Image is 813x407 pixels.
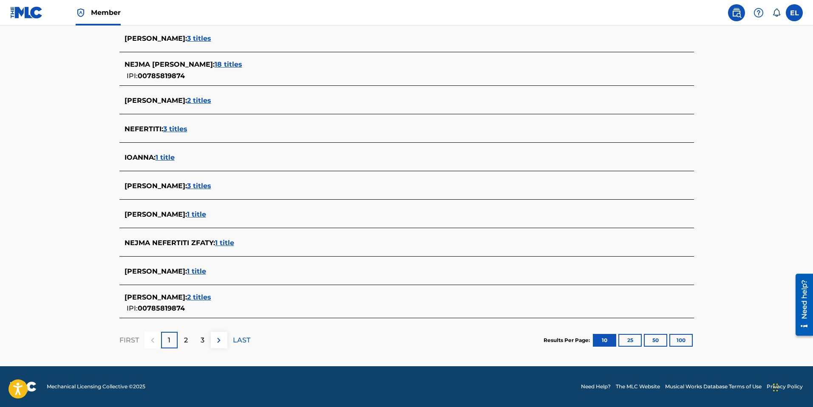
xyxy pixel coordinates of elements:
[214,335,224,345] img: right
[789,271,813,339] iframe: Resource Center
[201,335,204,345] p: 3
[138,304,185,312] span: 00785819874
[125,182,187,190] span: [PERSON_NAME] :
[215,239,234,247] span: 1 title
[669,334,693,347] button: 100
[767,383,803,390] a: Privacy Policy
[125,34,187,42] span: [PERSON_NAME] :
[125,60,215,68] span: NEJMA [PERSON_NAME] :
[127,72,138,80] span: IPI:
[187,34,211,42] span: 3 titles
[125,267,187,275] span: [PERSON_NAME] :
[665,383,762,390] a: Musical Works Database Terms of Use
[10,382,37,392] img: logo
[581,383,611,390] a: Need Help?
[187,96,211,105] span: 2 titles
[127,304,138,312] span: IPI:
[187,267,206,275] span: 1 title
[215,60,242,68] span: 18 titles
[728,4,745,21] a: Public Search
[731,8,742,18] img: search
[593,334,616,347] button: 10
[125,293,187,301] span: [PERSON_NAME] :
[168,335,170,345] p: 1
[125,239,215,247] span: NEJMA NEFERTITI ZFATY :
[187,293,211,301] span: 2 titles
[750,4,767,21] div: Help
[773,375,778,400] div: Drag
[125,153,156,161] span: IOANNA :
[616,383,660,390] a: The MLC Website
[125,210,187,218] span: [PERSON_NAME] :
[187,210,206,218] span: 1 title
[47,383,145,390] span: Mechanical Licensing Collective © 2025
[125,96,187,105] span: [PERSON_NAME] :
[786,4,803,21] div: User Menu
[544,336,592,344] p: Results Per Page:
[754,8,764,18] img: help
[76,8,86,18] img: Top Rightsholder
[91,8,121,17] span: Member
[187,182,211,190] span: 3 titles
[138,72,185,80] span: 00785819874
[772,8,781,17] div: Notifications
[233,335,250,345] p: LAST
[163,125,187,133] span: 3 titles
[644,334,667,347] button: 50
[184,335,188,345] p: 2
[156,153,175,161] span: 1 title
[119,335,139,345] p: FIRST
[618,334,642,347] button: 25
[125,125,163,133] span: NEFERTITI :
[771,366,813,407] iframe: Chat Widget
[10,6,43,19] img: MLC Logo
